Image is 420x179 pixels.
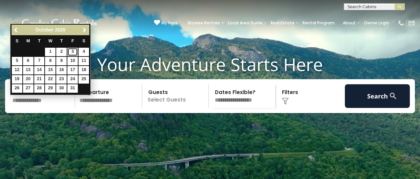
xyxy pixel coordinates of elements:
a: 17 [67,66,78,74]
span: Tuesday [38,39,41,43]
span: 2025 [55,27,65,32]
a: 14 [34,66,45,74]
a: 30 [56,84,67,93]
a: 1 [45,48,56,56]
a: 13 [23,66,34,74]
a: Local Area Guide [225,18,266,28]
a: 19 [12,75,22,84]
span: Monday [26,39,30,43]
h1: Your Adventure Starts Here [5,54,415,75]
a: Next [80,26,89,34]
a: 10 [67,57,78,65]
span: Friday [71,39,74,43]
a: 20 [23,75,34,84]
a: Owner Login [360,18,393,28]
a: 5 [12,57,22,65]
a: 28 [34,84,45,93]
a: 11 [79,57,89,65]
a: About [339,18,359,28]
a: 15 [45,66,56,74]
a: 27 [23,84,34,93]
a: 7 [34,57,45,65]
a: 16 [56,66,67,74]
a: Browse Rentals [184,18,223,28]
span: October [36,27,54,32]
a: 2 [56,48,67,56]
a: 24 [67,75,78,84]
a: 31 [67,84,78,93]
a: 9 [56,57,67,65]
a: 29 [45,84,56,93]
a: 21 [34,75,45,84]
button: Search [345,84,410,108]
img: mail-regular-white.png [408,20,415,26]
a: Rental Program [299,18,338,28]
a: 26 [12,84,22,93]
p: Select Guests [144,84,209,108]
img: White-1-1-2.png [5,16,99,30]
img: phone-regular-white.png [398,20,404,26]
a: 3 [67,48,78,56]
span: Saturday [82,39,85,43]
a: 8 [45,57,56,65]
a: Real Estate [267,18,298,28]
img: filter--v1.png [282,98,289,105]
span: Wednesday [48,39,52,43]
span: My Favs [161,20,178,26]
span: Sunday [16,39,18,43]
a: Previous [12,26,21,34]
a: My Favs [154,20,178,26]
a: 25 [79,75,89,84]
a: 22 [45,75,56,84]
a: 18 [79,66,89,74]
span: Previous [14,27,19,33]
a: 4 [79,48,89,56]
a: 23 [56,75,67,84]
a: 12 [12,66,22,74]
img: search-regular-white.png [389,92,397,100]
span: Next [82,27,87,33]
a: 6 [23,57,34,65]
span: Thursday [60,39,63,43]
